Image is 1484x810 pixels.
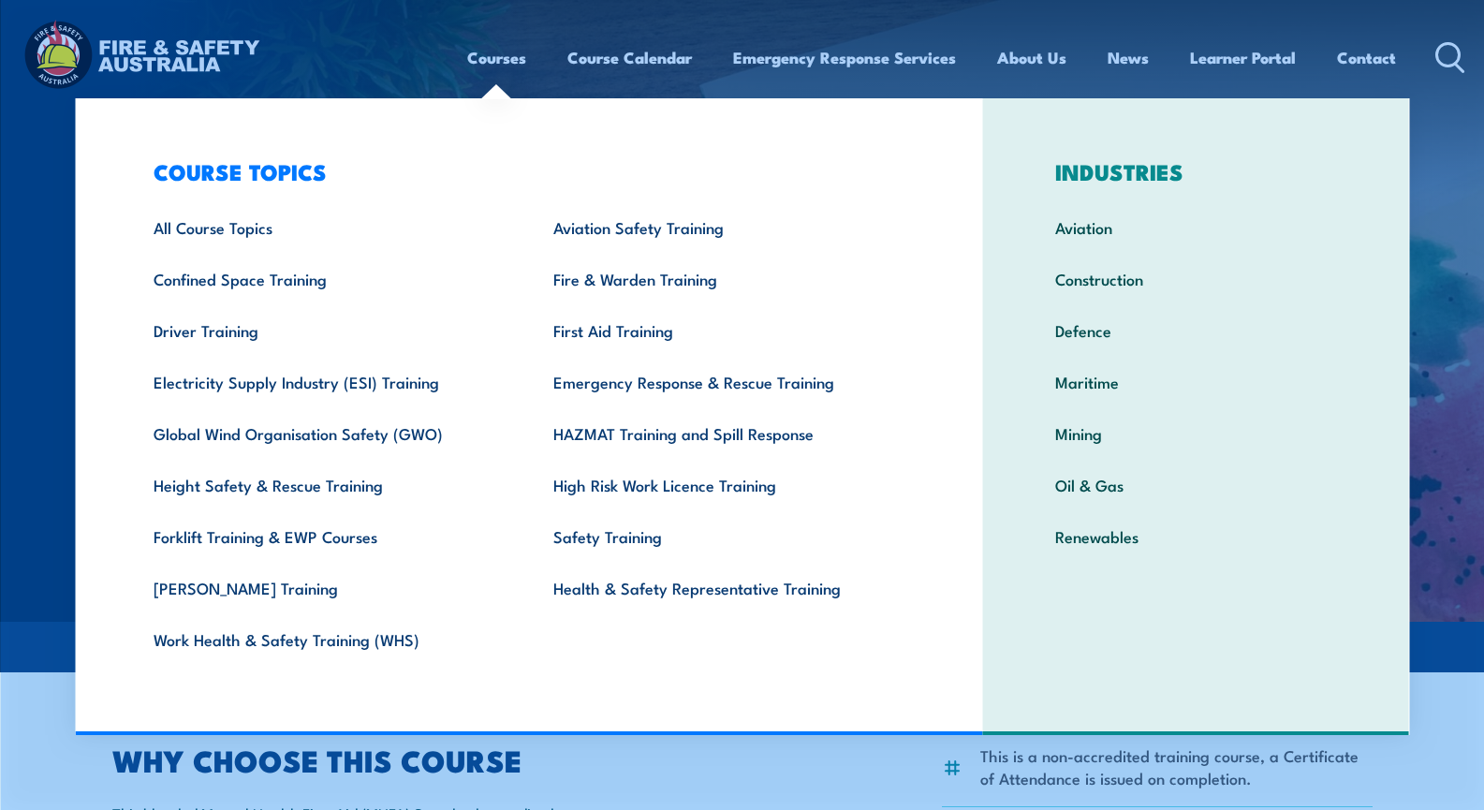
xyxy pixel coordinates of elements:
a: Emergency Response Services [733,33,956,82]
a: Aviation Safety Training [524,201,924,253]
a: Height Safety & Rescue Training [125,459,524,510]
a: Mining [1026,407,1366,459]
a: [PERSON_NAME] Training [125,562,524,613]
a: Renewables [1026,510,1366,562]
a: Defence [1026,304,1366,356]
a: Driver Training [125,304,524,356]
a: First Aid Training [524,304,924,356]
li: This is a non-accredited training course, a Certificate of Attendance is issued on completion. [980,744,1373,788]
a: Course Calendar [567,33,692,82]
a: Fire & Warden Training [524,253,924,304]
a: Confined Space Training [125,253,524,304]
a: Construction [1026,253,1366,304]
a: Maritime [1026,356,1366,407]
a: Learner Portal [1190,33,1296,82]
a: Aviation [1026,201,1366,253]
a: About Us [997,33,1066,82]
a: Forklift Training & EWP Courses [125,510,524,562]
a: Courses [467,33,526,82]
a: Contact [1337,33,1396,82]
a: News [1108,33,1149,82]
a: Emergency Response & Rescue Training [524,356,924,407]
a: Safety Training [524,510,924,562]
a: HAZMAT Training and Spill Response [524,407,924,459]
h3: INDUSTRIES [1026,158,1366,184]
a: All Course Topics [125,201,524,253]
a: Health & Safety Representative Training [524,562,924,613]
a: Work Health & Safety Training (WHS) [125,613,524,665]
a: Global Wind Organisation Safety (GWO) [125,407,524,459]
h3: COURSE TOPICS [125,158,924,184]
h2: WHY CHOOSE THIS COURSE [112,746,659,773]
a: Oil & Gas [1026,459,1366,510]
a: Electricity Supply Industry (ESI) Training [125,356,524,407]
a: High Risk Work Licence Training [524,459,924,510]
